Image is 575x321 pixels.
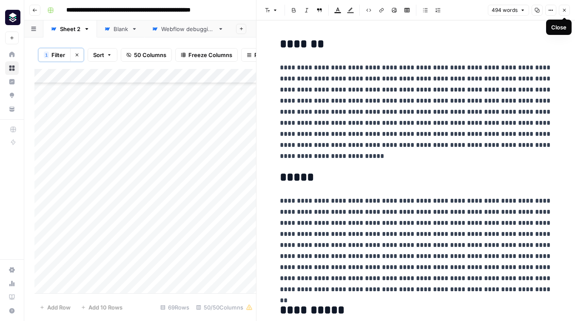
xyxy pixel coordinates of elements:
[88,303,122,312] span: Add 10 Rows
[134,51,166,59] span: 50 Columns
[121,48,172,62] button: 50 Columns
[551,23,566,32] div: Close
[5,10,20,25] img: Platformengineering.org Logo
[5,75,19,89] a: Insights
[488,5,529,16] button: 494 words
[34,301,76,314] button: Add Row
[5,89,19,102] a: Opportunities
[51,51,65,59] span: Filter
[145,20,231,37] a: Webflow debugging
[188,51,232,59] span: Freeze Columns
[60,25,80,33] div: Sheet 2
[88,48,117,62] button: Sort
[5,48,19,61] a: Home
[47,303,71,312] span: Add Row
[5,304,19,318] button: Help + Support
[193,301,256,314] div: 50/50 Columns
[43,20,97,37] a: Sheet 2
[93,51,104,59] span: Sort
[45,52,48,58] span: 1
[5,7,19,28] button: Workspace: Platformengineering.org
[241,48,290,62] button: Row Height
[5,277,19,290] a: Usage
[161,25,214,33] div: Webflow debugging
[44,52,49,58] div: 1
[175,48,238,62] button: Freeze Columns
[76,301,128,314] button: Add 10 Rows
[5,290,19,304] a: Learning Hub
[97,20,145,37] a: Blank
[157,301,193,314] div: 69 Rows
[492,6,518,14] span: 494 words
[38,48,70,62] button: 1Filter
[5,61,19,75] a: Browse
[114,25,128,33] div: Blank
[5,102,19,116] a: Your Data
[5,263,19,277] a: Settings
